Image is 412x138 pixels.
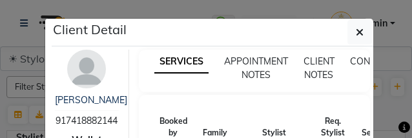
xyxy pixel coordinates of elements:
img: avatar [67,50,106,88]
span: SERVICES [154,50,209,74]
span: CLIENT NOTES [304,55,335,81]
span: 917418882144 [56,115,118,126]
span: APPOINTMENT NOTES [224,55,288,81]
a: [PERSON_NAME] [55,94,127,106]
h5: Client Detail [53,20,127,39]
